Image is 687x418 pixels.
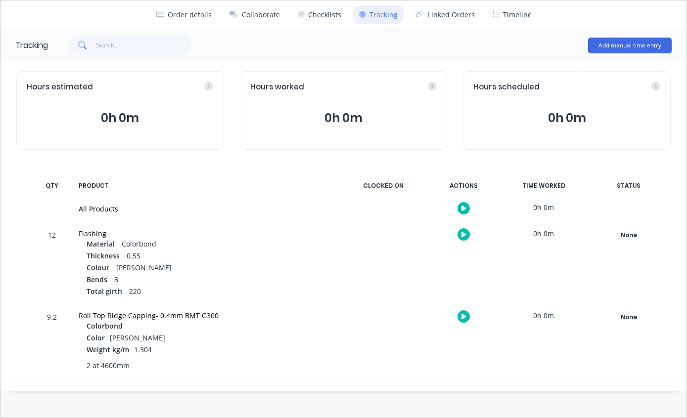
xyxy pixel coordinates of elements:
div: [PERSON_NAME] [87,262,334,274]
div: PRODUCT [73,175,340,196]
div: Roll Top Ridge Capping- 0.4mm BMT G300 [79,310,334,321]
div: ACTIONS [426,175,501,196]
div: Tracking [15,40,48,51]
input: Search... [95,36,192,55]
button: Tracking [353,5,404,24]
div: All Products [79,204,334,214]
div: Colorbond [87,239,334,251]
button: Add manual time entry [588,38,672,53]
span: Color [87,333,105,343]
span: Thickness [87,251,120,261]
span: Total girth [87,286,122,296]
div: QTY [37,175,67,196]
div: CLOCKED ON [346,175,420,196]
div: TIME WORKED [506,175,581,196]
span: Material [87,239,115,249]
span: Hours estimated [27,82,93,93]
button: Timeline [487,5,538,24]
div: 220 [87,286,334,298]
button: None [593,310,665,324]
div: 9.2 [37,306,67,380]
span: 2 at 4600mm [87,360,130,371]
span: Hours scheduled [473,82,540,93]
span: 1.304 [134,345,152,354]
button: Checklists [292,5,347,24]
div: 0h 0m [506,222,581,245]
button: 0h 0m [27,109,214,127]
div: STATUS [587,175,671,196]
div: None [593,311,664,324]
button: 0h 0m [473,109,660,127]
span: [PERSON_NAME] [110,333,165,342]
div: Flashing [79,228,334,239]
div: 3 [87,274,334,286]
span: Hours worked [250,82,304,93]
button: 0h 0m [250,109,437,127]
button: Linked Orders [410,5,481,24]
div: None [593,229,664,242]
button: None [593,228,665,242]
span: Weight kg/m [87,344,129,355]
span: Colorbond [87,321,123,331]
span: Bends [87,274,107,285]
div: 0.55 [87,251,334,262]
button: Order details [149,5,218,24]
div: 0h 0m [506,196,581,218]
span: Colour [87,262,109,273]
button: Collaborate [224,5,286,24]
div: 12 [37,224,67,304]
div: 0h 0m [506,304,581,327]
